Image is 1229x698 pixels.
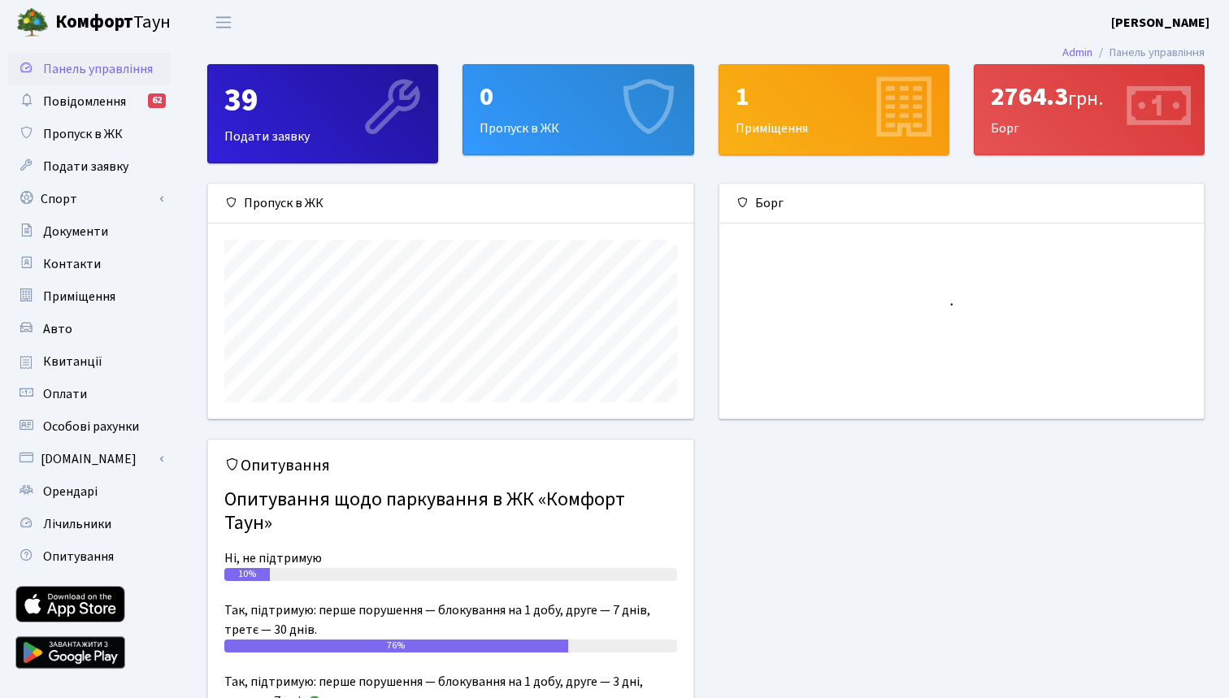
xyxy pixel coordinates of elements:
div: 0 [480,81,676,112]
a: Контакти [8,248,171,280]
button: Переключити навігацію [203,9,244,36]
span: Повідомлення [43,93,126,111]
a: Спорт [8,183,171,215]
nav: breadcrumb [1038,36,1229,70]
a: Квитанції [8,345,171,378]
div: Приміщення [719,65,949,154]
span: Квитанції [43,353,102,371]
a: Приміщення [8,280,171,313]
li: Панель управління [1092,44,1205,62]
a: 39Подати заявку [207,64,438,163]
div: Пропуск в ЖК [463,65,693,154]
div: Пропуск в ЖК [208,184,693,223]
div: Подати заявку [208,65,437,163]
a: Опитування [8,540,171,573]
a: Пропуск в ЖК [8,118,171,150]
div: 10% [224,568,270,581]
span: грн. [1068,85,1103,113]
span: Приміщення [43,288,115,306]
h5: Опитування [224,456,677,475]
span: Пропуск в ЖК [43,125,123,143]
img: logo.png [16,7,49,39]
div: Ні, не підтримую [224,548,677,568]
span: Опитування [43,548,114,566]
a: Лічильники [8,508,171,540]
b: Комфорт [55,9,133,35]
div: 62 [148,93,166,108]
div: Борг [719,184,1205,223]
span: Документи [43,223,108,241]
div: Борг [975,65,1204,154]
a: Оплати [8,378,171,410]
span: Лічильники [43,515,111,533]
a: 0Пропуск в ЖК [463,64,693,155]
div: Так, підтримую: перше порушення — блокування на 1 добу, друге — 7 днів, третє — 30 днів. [224,600,677,639]
span: Авто [43,320,72,338]
span: Особові рахунки [43,418,139,436]
span: Оплати [43,385,87,403]
span: Подати заявку [43,158,128,176]
div: 2764.3 [991,81,1188,112]
a: [PERSON_NAME] [1111,13,1209,33]
h4: Опитування щодо паркування в ЖК «Комфорт Таун» [224,482,677,542]
a: Авто [8,313,171,345]
div: 39 [224,81,421,120]
b: [PERSON_NAME] [1111,14,1209,32]
a: Орендарі [8,475,171,508]
a: Повідомлення62 [8,85,171,118]
a: Подати заявку [8,150,171,183]
a: Панель управління [8,53,171,85]
span: Орендарі [43,483,98,501]
a: Admin [1062,44,1092,61]
a: Особові рахунки [8,410,171,443]
span: Таун [55,9,171,37]
a: [DOMAIN_NAME] [8,443,171,475]
a: 1Приміщення [719,64,949,155]
div: 76% [224,639,568,652]
span: Панель управління [43,60,153,78]
div: 1 [736,81,932,112]
a: Документи [8,215,171,248]
span: Контакти [43,255,101,273]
